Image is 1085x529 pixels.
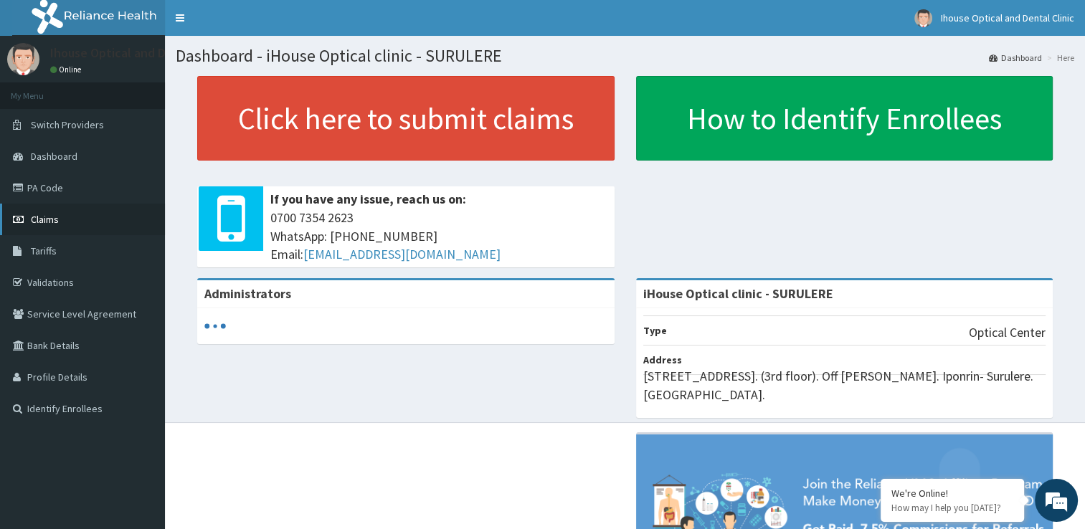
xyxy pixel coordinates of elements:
img: User Image [7,43,39,75]
strong: iHouse Optical clinic - SURULERE [643,285,833,302]
svg: audio-loading [204,315,226,337]
p: [STREET_ADDRESS]. (3rd floor). Off [PERSON_NAME]. Iponrin- Surulere. [GEOGRAPHIC_DATA]. [643,367,1046,404]
a: How to Identify Enrollees [636,76,1053,161]
span: Dashboard [31,150,77,163]
p: Optical Center [969,323,1046,342]
b: If you have any issue, reach us on: [270,191,466,207]
img: User Image [914,9,932,27]
p: How may I help you today? [891,502,1013,514]
div: We're Online! [891,487,1013,500]
a: Dashboard [989,52,1042,64]
b: Type [643,324,667,337]
p: Ihouse Optical and Dental Clinic [50,47,229,59]
li: Here [1043,52,1074,64]
b: Address [643,353,682,366]
span: Switch Providers [31,118,104,131]
span: Tariffs [31,244,57,257]
b: Administrators [204,285,291,302]
a: [EMAIL_ADDRESS][DOMAIN_NAME] [303,246,501,262]
a: Online [50,65,85,75]
h1: Dashboard - iHouse Optical clinic - SURULERE [176,47,1074,65]
a: Click here to submit claims [197,76,615,161]
span: 0700 7354 2623 WhatsApp: [PHONE_NUMBER] Email: [270,209,607,264]
span: Ihouse Optical and Dental Clinic [941,11,1074,24]
span: Claims [31,213,59,226]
